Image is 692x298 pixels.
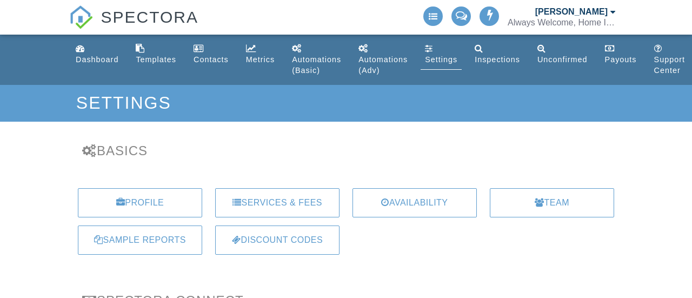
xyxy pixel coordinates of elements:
h3: Basics [82,143,610,158]
a: Dashboard [71,39,123,70]
div: Automations (Basic) [292,55,341,75]
div: Inspections [475,55,520,64]
div: Automations (Adv) [358,55,408,75]
a: Availability [352,188,477,217]
a: Metrics [242,39,279,70]
a: Payouts [601,39,641,70]
a: Automations (Advanced) [354,39,412,81]
div: Contacts [194,55,229,64]
a: Automations (Basic) [288,39,345,81]
a: Settings [421,39,462,70]
a: Services & Fees [215,188,340,217]
a: Contacts [189,39,233,70]
a: Templates [131,39,181,70]
div: Metrics [246,55,275,64]
div: Support Center [654,55,685,75]
a: Team [490,188,614,217]
a: SPECTORA [69,16,198,36]
a: Inspections [470,39,524,70]
a: Discount Codes [215,226,340,255]
a: Sample Reports [78,226,202,255]
div: Templates [136,55,176,64]
h1: Settings [76,94,616,112]
div: Settings [425,55,457,64]
div: Payouts [605,55,637,64]
div: Unconfirmed [537,55,588,64]
a: Unconfirmed [533,39,592,70]
img: The Best Home Inspection Software - Spectora [69,5,93,29]
div: Dashboard [76,55,118,64]
span: SPECTORA [101,5,198,28]
a: Profile [78,188,202,217]
div: [PERSON_NAME] [535,6,608,17]
div: Always Welcome, Home Inspections, LLC [508,17,616,28]
a: Support Center [650,39,689,81]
